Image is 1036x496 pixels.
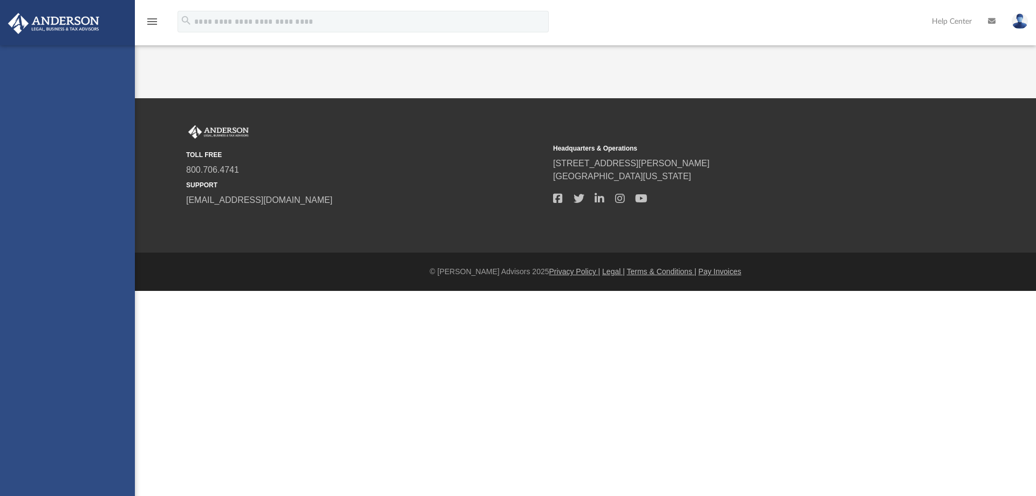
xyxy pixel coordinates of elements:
i: search [180,15,192,26]
img: User Pic [1012,13,1028,29]
small: SUPPORT [186,180,546,190]
div: © [PERSON_NAME] Advisors 2025 [135,266,1036,277]
a: [STREET_ADDRESS][PERSON_NAME] [553,159,710,168]
img: Anderson Advisors Platinum Portal [186,125,251,139]
a: Pay Invoices [698,267,741,276]
i: menu [146,15,159,28]
a: Legal | [602,267,625,276]
a: Terms & Conditions | [627,267,697,276]
a: 800.706.4741 [186,165,239,174]
a: [GEOGRAPHIC_DATA][US_STATE] [553,172,691,181]
small: TOLL FREE [186,150,546,160]
small: Headquarters & Operations [553,144,912,153]
a: Privacy Policy | [549,267,601,276]
img: Anderson Advisors Platinum Portal [5,13,103,34]
a: menu [146,21,159,28]
a: [EMAIL_ADDRESS][DOMAIN_NAME] [186,195,332,205]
